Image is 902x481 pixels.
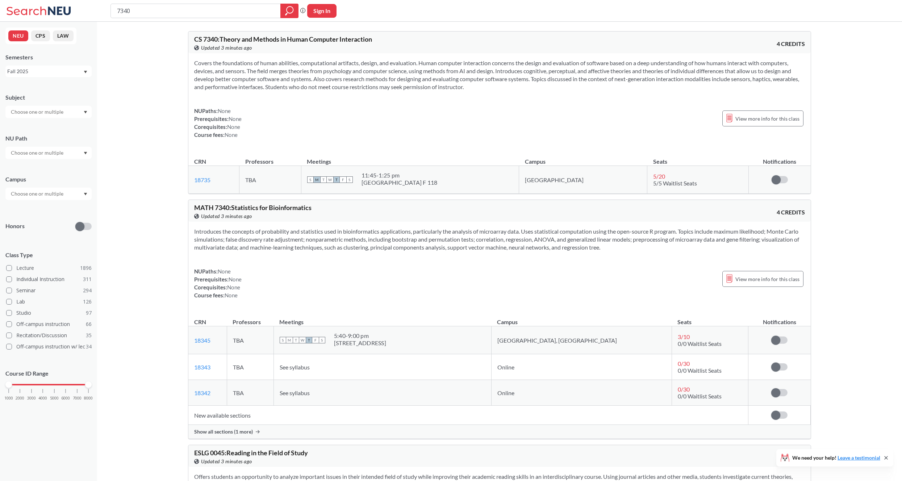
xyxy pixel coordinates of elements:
label: Lecture [6,263,92,273]
span: 3 / 10 [678,333,690,340]
div: Fall 2025Dropdown arrow [5,66,92,77]
th: Notifications [748,150,811,166]
span: 4 CREDITS [777,208,805,216]
span: T [306,337,312,343]
span: 34 [86,343,92,351]
span: M [314,176,320,183]
a: 18343 [194,364,210,371]
div: 11:45 - 1:25 pm [362,172,438,179]
span: F [312,337,319,343]
span: 4000 [38,396,47,400]
svg: Dropdown arrow [84,111,87,114]
span: S [307,176,314,183]
span: None [227,124,240,130]
span: 5/5 Waitlist Seats [653,180,697,187]
svg: magnifying glass [285,6,294,16]
span: S [280,337,286,343]
span: 4 CREDITS [777,40,805,48]
span: 5000 [50,396,59,400]
span: 0/0 Waitlist Seats [678,367,722,374]
div: Show all sections (1 more) [188,425,811,439]
div: NUPaths: Prerequisites: Corequisites: Course fees: [194,107,242,139]
span: 2000 [16,396,24,400]
button: NEU [8,30,28,41]
input: Choose one or multiple [7,149,68,157]
th: Campus [491,311,672,326]
span: F [340,176,346,183]
span: None [225,292,238,298]
a: 18345 [194,337,210,344]
label: Studio [6,308,92,318]
div: [GEOGRAPHIC_DATA] F 118 [362,179,438,186]
span: See syllabus [280,364,310,371]
span: 0/0 Waitlist Seats [678,340,722,347]
div: Dropdown arrow [5,188,92,200]
td: Online [491,354,672,380]
span: ESLG 0045 : Reading in the Field of Study [194,449,308,457]
span: Updated 3 minutes ago [201,44,252,52]
span: 8000 [84,396,93,400]
span: M [286,337,293,343]
span: 97 [86,309,92,317]
th: Seats [647,150,749,166]
th: Meetings [301,150,519,166]
div: Dropdown arrow [5,106,92,118]
span: Show all sections (1 more) [194,428,253,435]
span: Updated 3 minutes ago [201,457,252,465]
div: Dropdown arrow [5,147,92,159]
span: 1000 [4,396,13,400]
td: New available sections [188,406,748,425]
svg: Dropdown arrow [84,152,87,155]
td: TBA [239,166,301,194]
label: Individual Instruction [6,275,92,284]
span: MATH 7340 : Statistics for Bioinformatics [194,204,312,212]
th: Seats [672,311,748,326]
th: Notifications [748,311,811,326]
span: None [218,268,231,275]
td: Online [491,380,672,406]
span: T [320,176,327,183]
div: Campus [5,175,92,183]
span: 66 [86,320,92,328]
th: Campus [519,150,647,166]
label: Recitation/Discussion [6,331,92,340]
input: Class, professor, course number, "phrase" [116,5,275,17]
span: Updated 3 minutes ago [201,212,252,220]
td: TBA [227,354,273,380]
th: Professors [227,311,273,326]
label: Off-campus instruction w/ lec [6,342,92,351]
span: T [293,337,299,343]
div: NUPaths: Prerequisites: Corequisites: Course fees: [194,267,242,299]
section: Covers the foundations of human abilities, computational artifacts, design, and evaluation. Human... [194,59,805,91]
span: T [333,176,340,183]
span: Class Type [5,251,92,259]
input: Choose one or multiple [7,189,68,198]
span: None [218,108,231,114]
div: CRN [194,158,206,166]
svg: Dropdown arrow [84,193,87,196]
a: Leave a testimonial [838,455,880,461]
span: 126 [83,298,92,306]
th: Professors [239,150,301,166]
div: NU Path [5,134,92,142]
span: 0/0 Waitlist Seats [678,393,722,400]
div: Fall 2025 [7,67,83,75]
label: Seminar [6,286,92,295]
a: 18735 [194,176,210,183]
span: 3000 [27,396,36,400]
div: Subject [5,93,92,101]
div: Semesters [5,53,92,61]
a: 18342 [194,389,210,396]
span: 7000 [73,396,82,400]
p: Course ID Range [5,369,92,378]
button: LAW [53,30,74,41]
td: TBA [227,380,273,406]
td: [GEOGRAPHIC_DATA] [519,166,647,194]
span: We need your help! [792,455,880,460]
span: W [327,176,333,183]
span: None [227,284,240,290]
button: CPS [31,30,50,41]
label: Lab [6,297,92,306]
input: Choose one or multiple [7,108,68,116]
span: See syllabus [280,389,310,396]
